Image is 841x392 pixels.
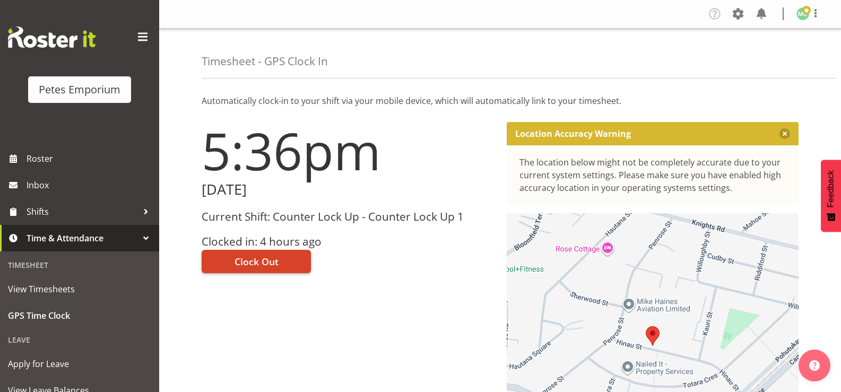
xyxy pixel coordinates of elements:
a: GPS Time Clock [3,302,157,329]
h3: Clocked in: 4 hours ago [202,236,494,248]
a: Apply for Leave [3,351,157,377]
p: Location Accuracy Warning [515,128,631,139]
div: The location below might not be completely accurate due to your current system settings. Please m... [519,156,786,194]
span: View Timesheets [8,281,151,297]
h4: Timesheet - GPS Clock In [202,55,328,67]
h2: [DATE] [202,181,494,198]
span: Time & Attendance [27,230,138,246]
span: GPS Time Clock [8,308,151,324]
span: Feedback [826,170,836,207]
div: Timesheet [3,254,157,276]
img: help-xxl-2.png [809,360,820,371]
img: melissa-cowen2635.jpg [796,7,809,20]
div: Petes Emporium [39,82,120,98]
span: Roster [27,151,154,167]
span: Clock Out [235,255,279,268]
button: Close message [779,128,790,139]
img: Rosterit website logo [8,27,96,48]
div: Leave [3,329,157,351]
a: View Timesheets [3,276,157,302]
span: Shifts [27,204,138,220]
button: Clock Out [202,250,311,273]
span: Inbox [27,177,154,193]
span: Apply for Leave [8,356,151,372]
h1: 5:36pm [202,122,494,179]
button: Feedback - Show survey [821,160,841,232]
h3: Current Shift: Counter Lock Up - Counter Lock Up 1 [202,211,494,223]
p: Automatically clock-in to your shift via your mobile device, which will automatically link to you... [202,94,799,107]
